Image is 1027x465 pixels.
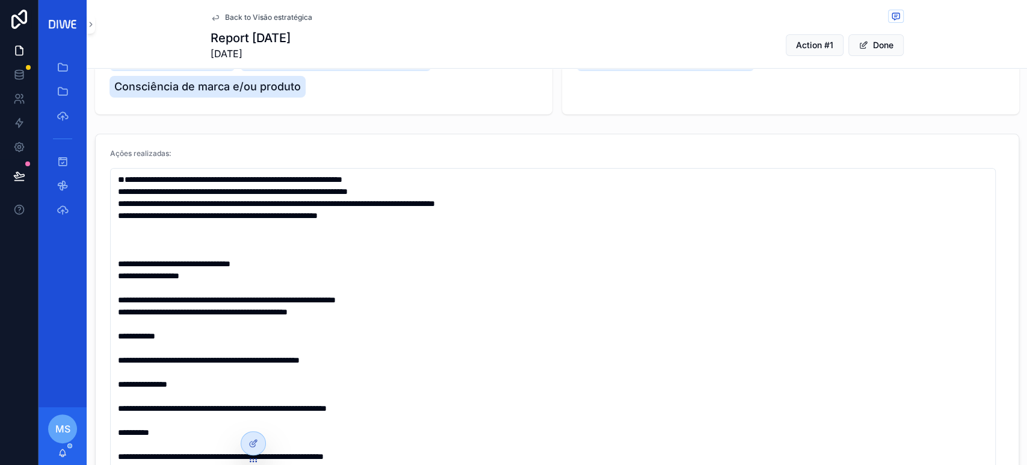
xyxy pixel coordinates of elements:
[211,13,312,22] a: Back to Visão estratégica
[55,422,70,436] span: MS
[46,17,79,32] img: App logo
[211,46,291,61] span: [DATE]
[848,34,904,56] button: Done
[110,149,171,158] span: Ações realizadas:
[114,78,301,95] span: Consciência de marca e/ou produto
[39,48,87,236] div: scrollable content
[796,39,833,51] span: Action #1
[211,30,291,46] h1: Report [DATE]
[786,34,843,56] button: Action #1
[225,13,312,22] span: Back to Visão estratégica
